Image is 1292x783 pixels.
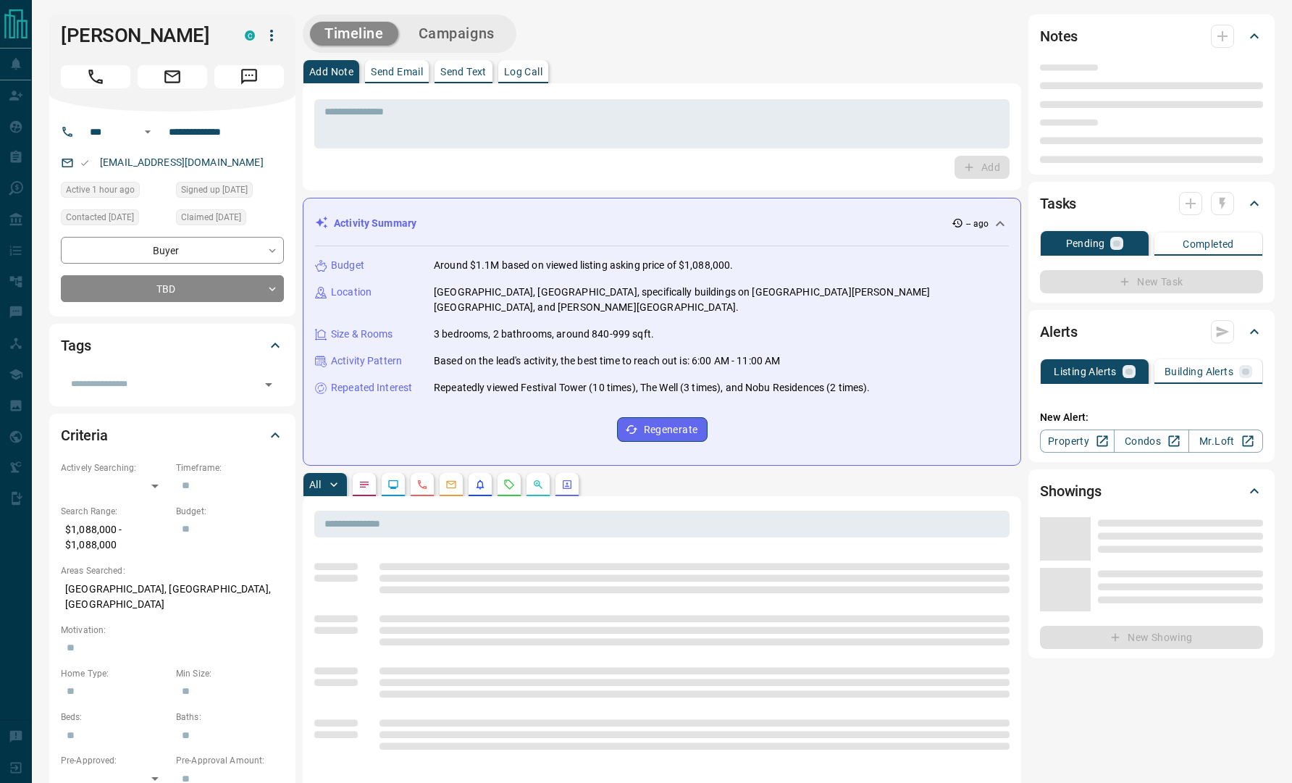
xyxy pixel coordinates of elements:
[245,30,255,41] div: condos.ca
[61,209,169,230] div: Thu Jul 03 2025
[181,183,248,197] span: Signed up [DATE]
[259,374,279,395] button: Open
[176,461,284,474] p: Timeframe:
[1183,239,1234,249] p: Completed
[176,667,284,680] p: Min Size:
[61,564,284,577] p: Areas Searched:
[532,479,544,490] svg: Opportunities
[66,210,134,225] span: Contacted [DATE]
[416,479,428,490] svg: Calls
[61,424,108,447] h2: Criteria
[561,479,573,490] svg: Agent Actions
[504,67,542,77] p: Log Call
[176,182,284,202] div: Fri Jun 06 2025
[176,711,284,724] p: Baths:
[176,505,284,518] p: Budget:
[1188,430,1263,453] a: Mr.Loft
[61,328,284,363] div: Tags
[61,461,169,474] p: Actively Searching:
[139,123,156,141] button: Open
[1165,367,1233,377] p: Building Alerts
[181,210,241,225] span: Claimed [DATE]
[966,217,989,230] p: -- ago
[61,667,169,680] p: Home Type:
[331,327,393,342] p: Size & Rooms
[61,624,284,637] p: Motivation:
[61,711,169,724] p: Beds:
[80,158,90,168] svg: Email Valid
[440,67,487,77] p: Send Text
[1114,430,1188,453] a: Condos
[309,67,353,77] p: Add Note
[1054,367,1117,377] p: Listing Alerts
[331,285,372,300] p: Location
[61,418,284,453] div: Criteria
[61,518,169,557] p: $1,088,000 - $1,088,000
[331,380,412,395] p: Repeated Interest
[138,65,207,88] span: Email
[334,216,416,231] p: Activity Summary
[1040,19,1263,54] div: Notes
[404,22,509,46] button: Campaigns
[445,479,457,490] svg: Emails
[61,237,284,264] div: Buyer
[434,353,780,369] p: Based on the lead's activity, the best time to reach out is: 6:00 AM - 11:00 AM
[1040,474,1263,508] div: Showings
[617,417,708,442] button: Regenerate
[61,24,223,47] h1: [PERSON_NAME]
[61,182,169,202] div: Mon Oct 13 2025
[371,67,423,77] p: Send Email
[61,334,91,357] h2: Tags
[1040,314,1263,349] div: Alerts
[387,479,399,490] svg: Lead Browsing Activity
[1040,192,1076,215] h2: Tasks
[1066,238,1105,248] p: Pending
[503,479,515,490] svg: Requests
[434,258,733,273] p: Around $1.1M based on viewed listing asking price of $1,088,000.
[100,156,264,168] a: [EMAIL_ADDRESS][DOMAIN_NAME]
[61,65,130,88] span: Call
[358,479,370,490] svg: Notes
[61,505,169,518] p: Search Range:
[1040,410,1263,425] p: New Alert:
[1040,320,1078,343] h2: Alerts
[66,183,135,197] span: Active 1 hour ago
[434,327,654,342] p: 3 bedrooms, 2 bathrooms, around 840-999 sqft.
[214,65,284,88] span: Message
[61,577,284,616] p: [GEOGRAPHIC_DATA], [GEOGRAPHIC_DATA], [GEOGRAPHIC_DATA]
[309,480,321,490] p: All
[1040,480,1102,503] h2: Showings
[474,479,486,490] svg: Listing Alerts
[61,275,284,302] div: TBD
[315,210,1009,237] div: Activity Summary-- ago
[434,380,870,395] p: Repeatedly viewed Festival Tower (10 times), The Well (3 times), and Nobu Residences (2 times).
[331,258,364,273] p: Budget
[176,754,284,767] p: Pre-Approval Amount:
[1040,25,1078,48] h2: Notes
[434,285,1009,315] p: [GEOGRAPHIC_DATA], [GEOGRAPHIC_DATA], specifically buildings on [GEOGRAPHIC_DATA][PERSON_NAME][GE...
[1040,430,1115,453] a: Property
[310,22,398,46] button: Timeline
[1040,186,1263,221] div: Tasks
[176,209,284,230] div: Thu Jul 03 2025
[331,353,402,369] p: Activity Pattern
[61,754,169,767] p: Pre-Approved:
